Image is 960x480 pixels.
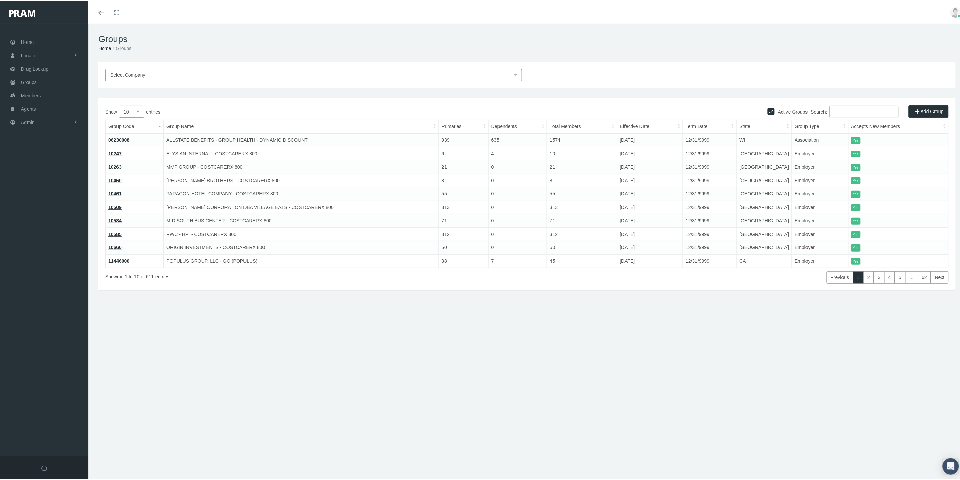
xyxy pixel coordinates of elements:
[853,270,864,282] a: 1
[164,186,439,200] td: PARAGON HOTEL COMPANY - COSTCARERX 800
[105,104,527,116] label: Show entries
[489,132,547,145] td: 635
[108,230,122,236] a: 10585
[439,199,489,213] td: 313
[811,104,899,117] label: Search:
[439,226,489,240] td: 312
[683,132,737,145] td: 12/31/9999
[164,119,439,132] th: Group Name: activate to sort column ascending
[164,132,439,145] td: ALLSTATE BENEFITS - GROUP HEALTH - DYNAMIC DISCOUNT
[918,270,931,282] a: 62
[489,119,547,132] th: Dependents: activate to sort column ascending
[108,176,122,182] a: 10460
[848,119,948,132] th: Accepts New Members: activate to sort column ascending
[164,226,439,240] td: RWC - HPI - COSTCARERX 800
[489,186,547,200] td: 0
[439,119,489,132] th: Primaries: activate to sort column ascending
[792,145,848,159] td: Employer
[737,226,792,240] td: [GEOGRAPHIC_DATA]
[792,132,848,145] td: Association
[489,213,547,226] td: 0
[792,213,848,226] td: Employer
[21,74,37,87] span: Groups
[737,132,792,145] td: WI
[863,270,874,282] a: 2
[439,186,489,200] td: 55
[547,172,617,186] td: 8
[792,240,848,253] td: Employer
[547,145,617,159] td: 10
[617,159,683,173] td: [DATE]
[851,203,861,210] itemstyle: Yes
[439,213,489,226] td: 71
[164,199,439,213] td: [PERSON_NAME] CORPORATION DBA VILLAGE EATS - COSTCARERX 800
[851,176,861,183] itemstyle: Yes
[98,44,111,50] a: Home
[737,145,792,159] td: [GEOGRAPHIC_DATA]
[547,213,617,226] td: 71
[737,253,792,267] td: CA
[21,88,41,101] span: Members
[547,186,617,200] td: 55
[98,33,956,43] h1: Groups
[683,145,737,159] td: 12/31/9999
[683,213,737,226] td: 12/31/9999
[792,119,848,132] th: Group Type: activate to sort column ascending
[775,107,808,114] label: Active Groups
[439,159,489,173] td: 21
[792,172,848,186] td: Employer
[943,457,959,473] div: Open Intercom Messenger
[617,119,683,132] th: Effective Date: activate to sort column ascending
[547,226,617,240] td: 312
[683,226,737,240] td: 12/31/9999
[164,213,439,226] td: MID SOUTH BUS CENTER - COSTCARERX 800
[119,104,144,116] select: Showentries
[683,186,737,200] td: 12/31/9999
[21,115,35,127] span: Admin
[617,172,683,186] td: [DATE]
[737,199,792,213] td: [GEOGRAPHIC_DATA]
[21,101,36,114] span: Agents
[439,145,489,159] td: 6
[737,186,792,200] td: [GEOGRAPHIC_DATA]
[683,172,737,186] td: 12/31/9999
[683,253,737,267] td: 12/31/9999
[851,257,861,264] itemstyle: Yes
[737,119,792,132] th: State: activate to sort column ascending
[851,149,861,156] itemstyle: Yes
[737,159,792,173] td: [GEOGRAPHIC_DATA]
[874,270,885,282] a: 3
[905,270,918,282] a: …
[110,71,145,76] span: Select Company
[489,199,547,213] td: 0
[108,203,122,209] a: 10509
[851,216,861,223] itemstyle: Yes
[683,240,737,253] td: 12/31/9999
[489,172,547,186] td: 0
[830,104,899,117] input: Search:
[909,104,949,116] a: Add Group
[617,199,683,213] td: [DATE]
[617,226,683,240] td: [DATE]
[108,217,122,222] a: 10584
[792,253,848,267] td: Employer
[489,226,547,240] td: 0
[683,159,737,173] td: 12/31/9999
[164,159,439,173] td: MMP GROUP - COSTCARERX 800
[21,34,34,47] span: Home
[547,240,617,253] td: 50
[547,119,617,132] th: Total Members: activate to sort column ascending
[108,163,122,168] a: 10263
[617,145,683,159] td: [DATE]
[547,159,617,173] td: 21
[547,253,617,267] td: 45
[439,253,489,267] td: 38
[108,257,129,262] a: 11446000
[617,213,683,226] td: [DATE]
[617,186,683,200] td: [DATE]
[547,199,617,213] td: 313
[439,172,489,186] td: 8
[617,240,683,253] td: [DATE]
[164,145,439,159] td: ELYSIAN INTERNAL - COSTCARERX 800
[851,189,861,196] itemstyle: Yes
